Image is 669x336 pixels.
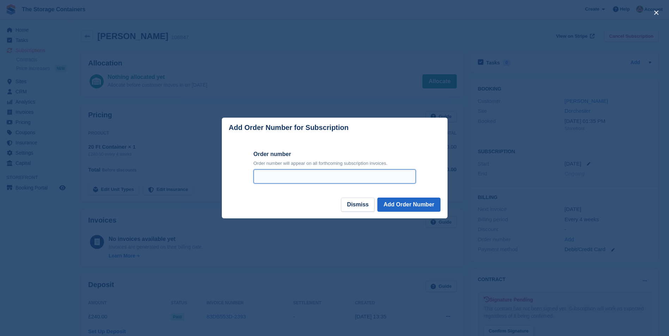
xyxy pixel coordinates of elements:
[229,124,349,132] p: Add Order Number for Subscription
[377,198,440,212] button: Add Order Number
[341,198,375,212] button: Dismiss
[651,7,662,18] button: close
[254,150,416,158] label: Order number
[254,160,416,167] p: Order number will appear on all forthcoming subscription invoices.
